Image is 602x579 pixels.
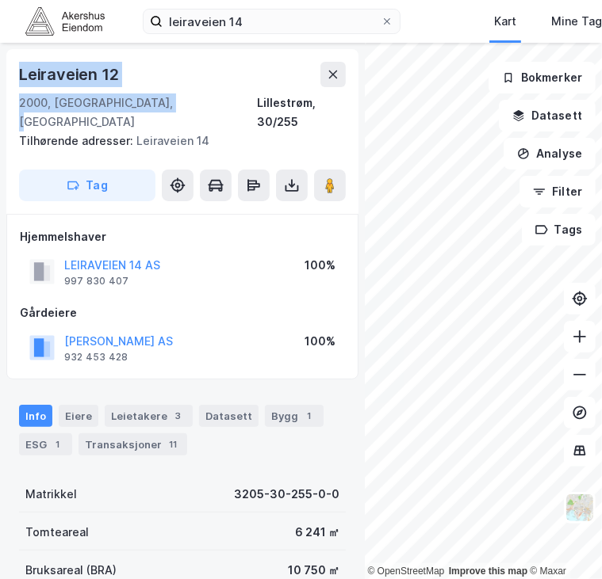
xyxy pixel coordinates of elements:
[449,566,527,577] a: Improve this map
[19,405,52,427] div: Info
[19,170,155,201] button: Tag
[79,433,187,455] div: Transaksjoner
[265,405,324,427] div: Bygg
[50,436,66,452] div: 1
[368,566,445,577] a: OpenStreetMap
[257,93,346,131] div: Lillestrøm, 30/255
[301,408,317,424] div: 1
[494,12,516,31] div: Kart
[59,405,98,427] div: Eiere
[19,433,72,455] div: ESG
[565,493,595,523] img: Z
[199,405,259,427] div: Datasett
[19,62,121,87] div: Leiraveien 12
[504,138,596,170] button: Analyse
[25,523,89,542] div: Tomteareal
[520,176,596,208] button: Filter
[499,100,596,131] button: Datasett
[19,93,257,131] div: 2000, [GEOGRAPHIC_DATA], [GEOGRAPHIC_DATA]
[295,523,339,542] div: 6 241 ㎡
[489,62,596,93] button: Bokmerker
[20,227,345,246] div: Hjemmelshaver
[305,256,336,275] div: 100%
[25,7,105,35] img: akershus-eiendom-logo.9091f326c980b4bce74ccdd9f866810c.svg
[105,405,193,427] div: Leietakere
[19,134,136,147] span: Tilhørende adresser:
[165,436,181,452] div: 11
[163,10,381,33] input: Søk på adresse, matrikkel, gårdeiere, leietakere eller personer
[234,485,339,504] div: 3205-30-255-0-0
[64,275,128,288] div: 997 830 407
[523,503,602,579] div: Kontrollprogram for chat
[171,408,186,424] div: 3
[19,131,333,150] div: Leiraveien 14
[523,503,602,579] iframe: Chat Widget
[64,351,128,364] div: 932 453 428
[305,332,336,351] div: 100%
[20,303,345,322] div: Gårdeiere
[522,214,596,246] button: Tags
[25,485,77,504] div: Matrikkel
